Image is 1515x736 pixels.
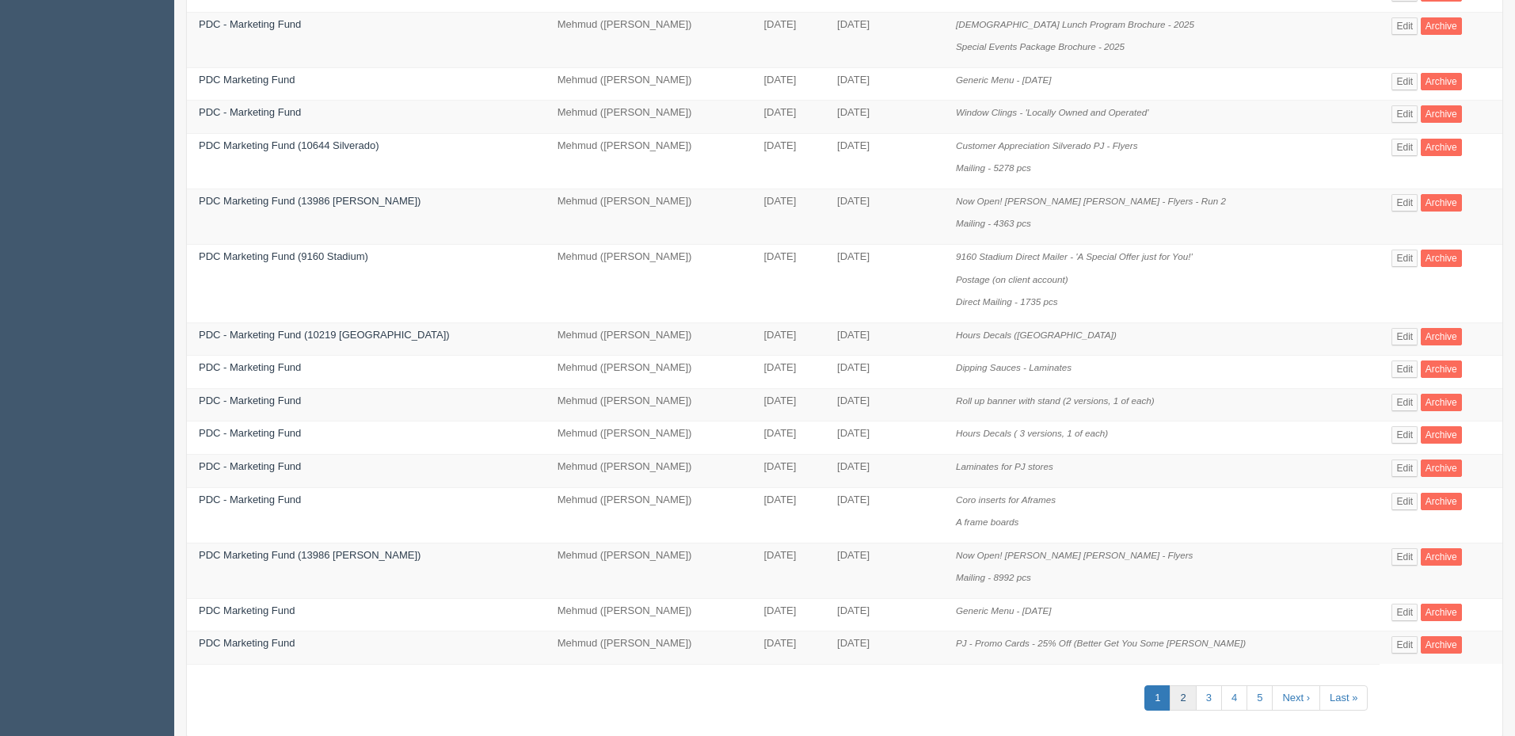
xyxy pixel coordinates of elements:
a: Edit [1391,426,1418,444]
a: PDC - Marketing Fund [199,494,301,505]
i: Now Open! [PERSON_NAME] [PERSON_NAME] - Flyers [956,550,1193,560]
a: PDC - Marketing Fund [199,18,301,30]
td: [DATE] [752,322,825,356]
a: Edit [1391,139,1418,156]
a: Edit [1391,73,1418,90]
a: PDC Marketing Fund [199,74,295,86]
td: [DATE] [752,454,825,487]
a: PDC - Marketing Fund [199,106,301,118]
td: [DATE] [825,454,944,487]
a: Edit [1391,394,1418,411]
a: PDC Marketing Fund [199,637,295,649]
td: [DATE] [825,543,944,598]
i: Mailing - 4363 pcs [956,218,1031,228]
td: Mehmud ([PERSON_NAME]) [546,322,752,356]
i: Window Clings - 'Locally Owned and Operated' [956,107,1148,117]
td: [DATE] [825,388,944,421]
td: [DATE] [752,12,825,67]
td: Mehmud ([PERSON_NAME]) [546,67,752,101]
a: Archive [1421,426,1462,444]
i: Special Events Package Brochure - 2025 [956,41,1125,51]
td: [DATE] [752,133,825,189]
a: Last » [1319,685,1368,711]
td: [DATE] [825,631,944,665]
a: Archive [1421,493,1462,510]
td: Mehmud ([PERSON_NAME]) [546,245,752,323]
a: Next › [1272,685,1320,711]
a: 4 [1221,685,1247,711]
i: Roll up banner with stand (2 versions, 1 of each) [956,395,1155,406]
a: PDC Marketing Fund (13986 [PERSON_NAME]) [199,549,421,561]
td: [DATE] [825,101,944,134]
td: Mehmud ([PERSON_NAME]) [546,454,752,487]
a: Archive [1421,394,1462,411]
i: 9160 Stadium Direct Mailer - 'A Special Offer just for You!' [956,251,1193,261]
a: PDC Marketing Fund (9160 Stadium) [199,250,368,262]
a: PDC Marketing Fund (10644 Silverado) [199,139,379,151]
a: Edit [1391,250,1418,267]
td: Mehmud ([PERSON_NAME]) [546,421,752,455]
i: Customer Appreciation Silverado PJ - Flyers [956,140,1138,151]
a: Edit [1391,17,1418,35]
a: Edit [1391,636,1418,654]
i: Mailing - 8992 pcs [956,572,1031,582]
td: [DATE] [752,487,825,543]
a: Archive [1421,460,1462,477]
a: 5 [1247,685,1273,711]
td: [DATE] [752,245,825,323]
a: Edit [1391,105,1418,123]
a: Edit [1391,194,1418,212]
a: Archive [1421,604,1462,621]
a: Archive [1421,105,1462,123]
a: Edit [1391,493,1418,510]
i: [DEMOGRAPHIC_DATA] Lunch Program Brochure - 2025 [956,19,1194,29]
td: [DATE] [752,598,825,631]
td: [DATE] [825,245,944,323]
td: Mehmud ([PERSON_NAME]) [546,101,752,134]
a: PDC - Marketing Fund [199,460,301,472]
i: A frame boards [956,517,1018,527]
td: [DATE] [825,189,944,244]
td: [DATE] [752,421,825,455]
a: PDC - Marketing Fund [199,361,301,373]
td: [DATE] [752,388,825,421]
a: Archive [1421,548,1462,566]
a: Edit [1391,548,1418,566]
td: [DATE] [825,487,944,543]
td: Mehmud ([PERSON_NAME]) [546,189,752,244]
i: Postage (on client account) [956,274,1068,284]
td: Mehmud ([PERSON_NAME]) [546,12,752,67]
a: PDC - Marketing Fund [199,395,301,406]
td: [DATE] [825,67,944,101]
td: [DATE] [752,543,825,598]
td: Mehmud ([PERSON_NAME]) [546,133,752,189]
i: Hours Decals ( 3 versions, 1 of each) [956,428,1108,438]
i: Direct Mailing - 1735 pcs [956,296,1058,307]
i: Laminates for PJ stores [956,461,1053,471]
a: PDC - Marketing Fund (10219 [GEOGRAPHIC_DATA]) [199,329,450,341]
a: Archive [1421,17,1462,35]
td: [DATE] [825,133,944,189]
td: [DATE] [752,631,825,665]
td: [DATE] [825,12,944,67]
a: Edit [1391,460,1418,477]
a: Edit [1391,604,1418,621]
a: Archive [1421,73,1462,90]
i: Now Open! [PERSON_NAME] [PERSON_NAME] - Flyers - Run 2 [956,196,1226,206]
td: [DATE] [825,356,944,389]
i: Dipping Sauces - Laminates [956,362,1072,372]
td: Mehmud ([PERSON_NAME]) [546,388,752,421]
td: [DATE] [825,598,944,631]
a: Archive [1421,360,1462,378]
td: Mehmud ([PERSON_NAME]) [546,598,752,631]
td: Mehmud ([PERSON_NAME]) [546,631,752,665]
a: 1 [1144,685,1171,711]
a: 3 [1196,685,1222,711]
td: Mehmud ([PERSON_NAME]) [546,543,752,598]
td: [DATE] [825,421,944,455]
td: [DATE] [752,189,825,244]
i: Generic Menu - [DATE] [956,605,1052,616]
td: Mehmud ([PERSON_NAME]) [546,487,752,543]
a: Edit [1391,360,1418,378]
a: Archive [1421,328,1462,345]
